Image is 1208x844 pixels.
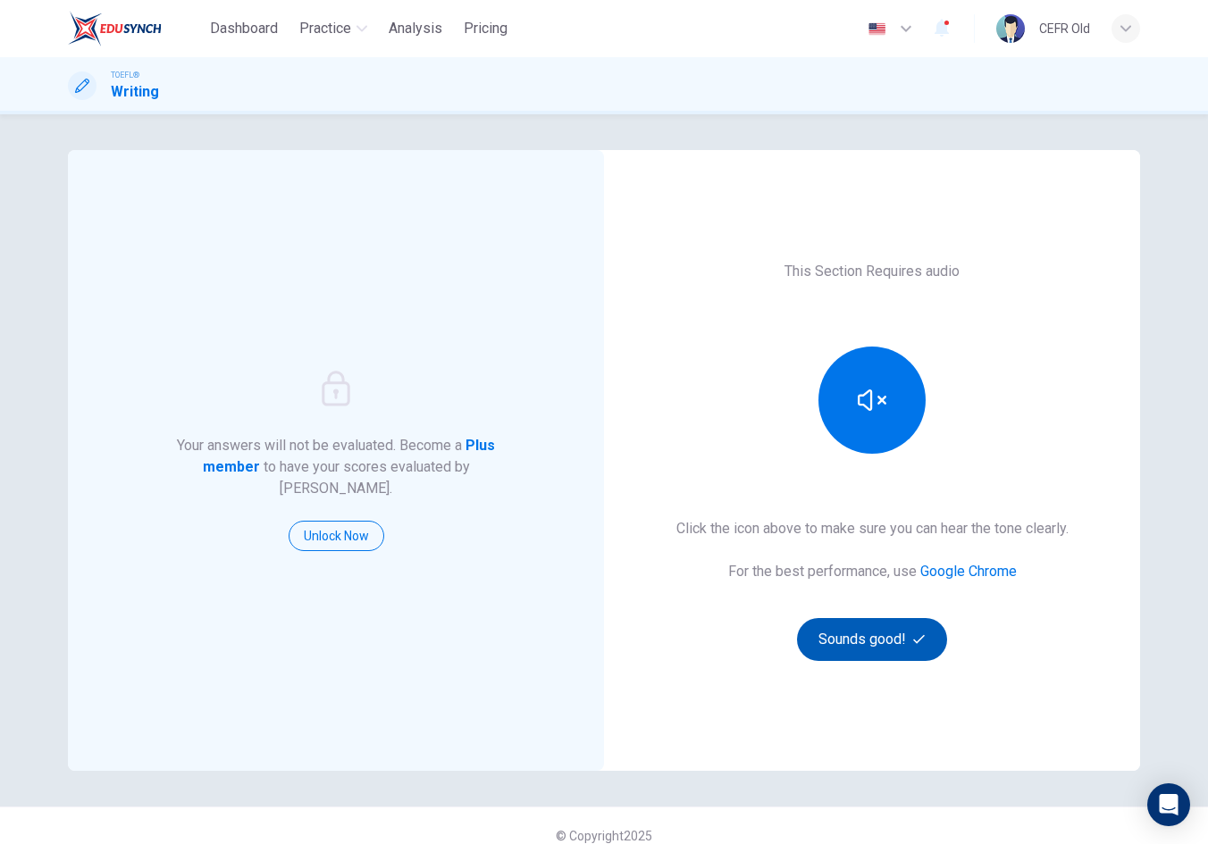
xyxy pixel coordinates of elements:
[382,13,449,45] button: Analysis
[389,18,442,39] span: Analysis
[1147,783,1190,826] div: Open Intercom Messenger
[68,11,162,46] img: EduSynch logo
[203,13,285,45] button: Dashboard
[920,563,1017,580] a: Google Chrome
[111,69,139,81] span: TOEFL®
[457,13,515,45] button: Pricing
[289,521,384,551] button: Unlock Now
[203,437,496,475] strong: Plus member
[866,22,888,36] img: en
[784,261,960,282] h6: This Section Requires audio
[556,829,652,843] span: © Copyright 2025
[996,14,1025,43] img: Profile picture
[299,18,351,39] span: Practice
[68,11,203,46] a: EduSynch logo
[676,518,1069,539] h6: Click the icon above to make sure you can hear the tone clearly.
[728,561,1017,582] h6: For the best performance, use
[175,435,498,499] h6: Your answers will not be evaluated. Become a to have your scores evaluated by [PERSON_NAME].
[111,81,159,103] h1: Writing
[292,13,374,45] button: Practice
[797,618,947,661] button: Sounds good!
[210,18,278,39] span: Dashboard
[464,18,508,39] span: Pricing
[1039,18,1090,39] div: CEFR Old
